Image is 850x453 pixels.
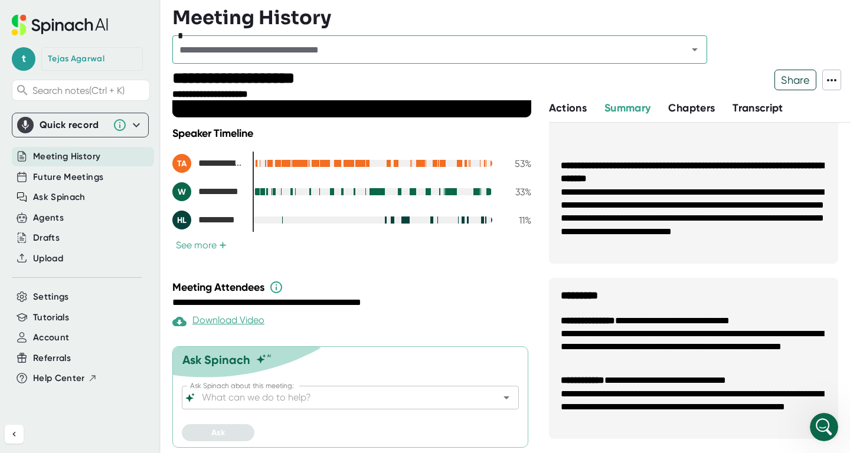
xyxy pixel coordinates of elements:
[9,201,227,287] div: Fin says…
[9,46,194,83] div: Hi! Please select a topic below so we can get you the right help.
[182,424,254,441] button: Ask
[172,211,191,229] div: HL
[549,101,587,114] span: Actions
[19,232,111,253] b: [EMAIL_ADDRESS][DOMAIN_NAME]
[8,5,30,27] button: go back
[33,191,86,204] button: Ask Spinach
[498,389,515,406] button: Open
[19,135,184,193] div: I'll connect you with someone who can assist with your cancellation. Meanwhile, could you share a...
[172,211,243,229] div: Hannah Lee
[774,70,816,90] button: Share
[33,311,69,324] button: Tutorials
[9,93,227,128] div: Tejas says…
[172,239,230,251] button: See more+
[207,5,228,26] div: Close
[19,264,68,271] div: Fin • Just now
[668,101,715,114] span: Chapters
[9,46,227,93] div: Fin says…
[733,101,783,114] span: Transcript
[67,15,126,27] p: Back in 2 hours
[9,128,194,200] div: I'll connect you with someone who can assist with your cancellation. Meanwhile, could you share a...
[32,85,146,96] span: Search notes (Ctrl + K)
[10,328,226,348] textarea: Message…
[33,352,71,365] button: Referrals
[549,100,587,116] button: Actions
[172,154,191,173] div: TA
[33,331,69,344] button: Account
[686,41,703,58] button: Open
[33,211,64,225] button: Agents
[219,241,227,250] span: +
[56,352,66,362] button: Upload attachment
[172,280,534,294] div: Meeting Attendees
[604,101,650,114] span: Summary
[33,252,63,265] button: Upload
[181,93,227,119] div: cancel
[172,154,243,173] div: Tejas Agarwal
[9,201,194,261] div: We'll be back online in 2 hoursYou'll get replies here and to[EMAIL_ADDRESS][DOMAIN_NAME].Fin • J...
[19,208,184,254] div: We'll be back online in 2 hours You'll get replies here and to .
[775,70,816,90] span: Share
[185,5,207,27] button: Home
[810,413,838,441] iframe: Intercom live chat
[191,100,217,111] div: cancel
[172,127,531,140] div: Speaker Timeline
[502,215,531,226] div: 11 %
[604,100,650,116] button: Summary
[33,150,100,163] button: Meeting History
[48,54,104,64] div: Tejas Agarwal
[211,428,225,438] span: Ask
[202,348,221,367] button: Send a message…
[34,6,53,25] img: Profile image for Yoav
[733,100,783,116] button: Transcript
[668,100,715,116] button: Chapters
[172,182,191,201] div: W
[57,6,107,15] h1: Spinach AI
[172,314,264,329] div: Download Video
[33,372,97,385] button: Help Center
[200,389,480,406] input: What can we do to help?
[33,372,85,385] span: Help Center
[18,353,28,362] button: Emoji picker
[12,47,35,71] span: t
[33,290,69,304] button: Settings
[172,6,331,29] h3: Meeting History
[172,182,243,201] div: WangJ128397
[502,186,531,198] div: 33 %
[33,231,60,245] button: Drafts
[33,170,103,184] button: Future Meetings
[182,353,250,367] div: Ask Spinach
[75,352,84,362] button: Start recording
[9,128,227,201] div: Fin says…
[5,425,24,444] button: Collapse sidebar
[17,113,143,137] div: Quick record
[19,53,184,76] div: Hi! Please select a topic below so we can get you the right help.
[37,352,47,362] button: Gif picker
[40,119,107,131] div: Quick record
[502,158,531,169] div: 53 %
